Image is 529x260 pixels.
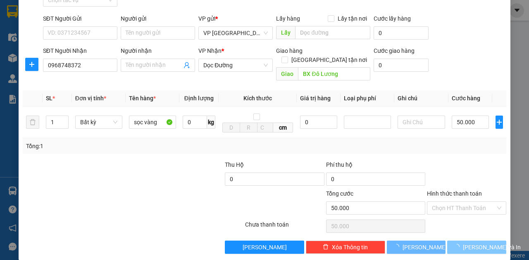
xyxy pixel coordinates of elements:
span: Định lượng [184,95,214,102]
div: Chưa thanh toán [244,220,325,234]
div: Người nhận [121,46,195,55]
input: C [257,123,273,132]
div: VP gửi [198,14,273,23]
span: Cước hàng [452,95,480,102]
button: [PERSON_NAME] [225,241,304,254]
span: Lấy hàng [276,15,300,22]
div: SĐT Người Nhận [43,46,117,55]
span: user-add [183,62,190,69]
span: [PERSON_NAME] [243,243,287,252]
span: plus [496,119,503,125]
span: loading [393,244,403,250]
span: kg [207,116,215,129]
span: delete [323,244,329,251]
span: Thu Hộ [225,161,244,168]
span: Đơn vị tính [75,95,106,102]
span: Dọc Đường [203,59,268,71]
label: Cước giao hàng [374,47,415,54]
span: cm [273,123,293,132]
input: Ghi Chú [398,116,445,129]
span: VP Nhận [198,47,222,54]
button: plus [496,116,503,129]
span: Giá trị hàng [300,95,331,102]
span: loading [454,244,463,250]
span: Giao hàng [276,47,303,54]
img: logo [4,34,19,75]
span: VP Đà Nẵng [203,27,268,39]
input: 0 [300,116,337,129]
th: Loại phụ phí [341,90,394,106]
span: Tên hàng [129,95,156,102]
input: R [240,123,257,132]
span: SL [46,95,52,102]
strong: PHIẾU GỬI HÀNG [33,60,74,78]
button: delete [26,116,39,129]
span: Bất kỳ [80,116,117,128]
button: plus [25,58,38,71]
input: Cước lấy hàng [374,26,429,40]
span: 24 [PERSON_NAME] - Vinh - [GEOGRAPHIC_DATA] [21,28,81,49]
input: Dọc đường [298,67,370,80]
div: Tổng: 1 [26,142,205,151]
span: Xóa Thông tin [332,243,368,252]
input: Cước giao hàng [374,59,429,72]
div: Phí thu hộ [326,160,426,173]
th: Ghi chú [394,90,448,106]
button: [PERSON_NAME] [387,241,446,254]
button: deleteXóa Thông tin [306,241,385,254]
span: Kích thước [243,95,272,102]
span: [PERSON_NAME] và In [463,243,521,252]
input: D [222,123,240,132]
button: [PERSON_NAME] và In [447,241,506,254]
span: plus [26,61,38,68]
input: Dọc đường [295,26,370,39]
label: Cước lấy hàng [374,15,411,22]
div: Người gửi [121,14,195,23]
span: Lấy [276,26,295,39]
span: Tổng cước [326,190,353,197]
span: Lấy tận nơi [334,14,370,23]
label: Hình thức thanh toán [427,190,482,197]
input: VD: Bàn, Ghế [129,116,176,129]
span: [GEOGRAPHIC_DATA] tận nơi [288,55,370,64]
span: Giao [276,67,298,80]
div: SĐT Người Gửi [43,14,117,23]
span: [PERSON_NAME] [403,243,447,252]
strong: HÃNG XE HẢI HOÀNG GIA [28,8,80,26]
